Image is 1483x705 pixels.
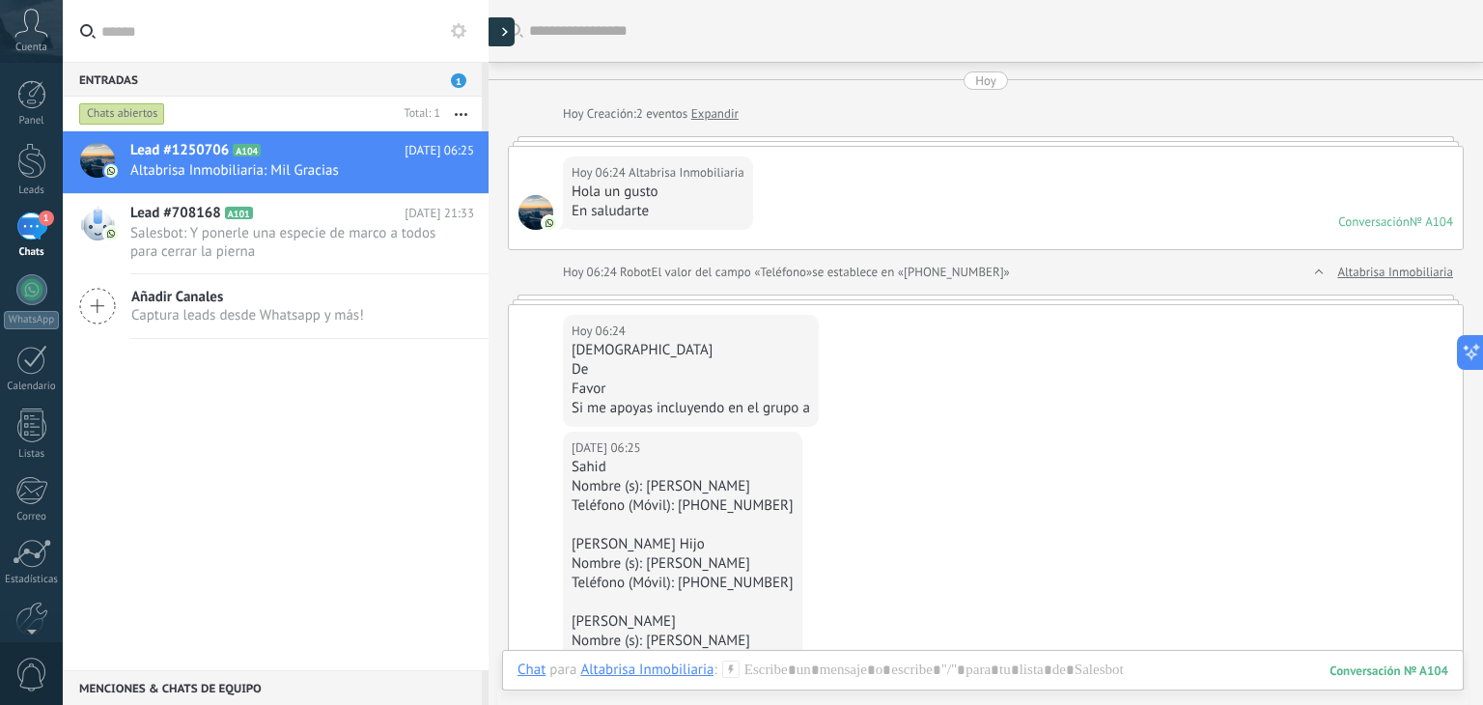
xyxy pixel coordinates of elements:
[691,104,739,124] a: Expandir
[572,477,794,496] div: Nombre (s): [PERSON_NAME]
[397,104,440,124] div: Total: 1
[714,661,716,680] span: :
[63,62,482,97] div: Entradas
[79,102,165,126] div: Chats abiertos
[104,227,118,240] img: com.amocrm.amocrmwa.svg
[572,574,794,593] div: Teléfono (Móvil): [PHONE_NUMBER]
[4,115,60,127] div: Panel
[975,71,996,90] div: Hoy
[563,263,620,282] div: Hoy 06:24
[63,194,489,273] a: Lead #708168 A101 [DATE] 21:33 Salesbot: Y ponerle una especie de marco a todos para cerrar la pi...
[1338,213,1410,230] div: Conversación
[1329,663,1448,679] div: 104
[233,144,261,156] span: A104
[451,73,466,88] span: 1
[63,131,489,193] a: Lead #1250706 A104 [DATE] 06:25 Altabrisa Inmobiliaria: Mil Gracias
[572,360,810,380] div: De
[440,97,482,131] button: Más
[572,183,744,202] div: Hola un gusto
[131,306,364,324] span: Captura leads desde Whatsapp y más!
[4,511,60,523] div: Correo
[572,341,810,360] div: [DEMOGRAPHIC_DATA]
[4,311,59,329] div: WhatsApp
[131,288,364,306] span: Añadir Canales
[1337,263,1453,282] a: Altabrisa Inmobiliaria
[549,661,576,680] span: para
[572,399,810,418] div: Si me apoyas incluyendo en el grupo a
[486,17,515,46] div: Mostrar
[39,211,54,226] span: 1
[636,104,687,124] span: 2 eventos
[4,246,60,259] div: Chats
[563,104,739,124] div: Creación:
[518,195,553,230] span: Altabrisa Inmobiliaria
[572,632,794,651] div: Nombre (s): [PERSON_NAME]
[225,207,253,219] span: A101
[572,535,794,554] div: [PERSON_NAME] Hijo
[563,104,587,124] div: Hoy
[1410,213,1453,230] div: № A104
[4,448,60,461] div: Listas
[130,224,437,261] span: Salesbot: Y ponerle una especie de marco a todos para cerrar la pierna
[63,670,482,705] div: Menciones & Chats de equipo
[572,554,794,574] div: Nombre (s): [PERSON_NAME]
[620,264,651,280] span: Robot
[543,216,556,230] img: com.amocrm.amocrmwa.svg
[580,661,714,678] div: Altabrisa Inmobiliaria
[572,322,629,341] div: Hoy 06:24
[15,42,47,54] span: Cuenta
[405,204,474,223] span: [DATE] 21:33
[572,496,794,516] div: Teléfono (Móvil): [PHONE_NUMBER]
[629,163,744,183] span: Altabrisa Inmobiliaria
[572,163,629,183] div: Hoy 06:24
[130,204,221,223] span: Lead #708168
[405,141,474,160] span: [DATE] 06:25
[4,381,60,393] div: Calendario
[812,263,1010,282] span: se establece en «[PHONE_NUMBER]»
[572,458,794,477] div: Sahid
[572,438,644,458] div: [DATE] 06:25
[652,263,813,282] span: El valor del campo «Teléfono»
[4,574,60,586] div: Estadísticas
[4,184,60,197] div: Leads
[130,161,437,180] span: Altabrisa Inmobiliaria: Mil Gracias
[572,202,744,221] div: En saludarte
[572,612,794,632] div: [PERSON_NAME]
[572,380,810,399] div: Favor
[130,141,229,160] span: Lead #1250706
[104,164,118,178] img: com.amocrm.amocrmwa.svg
